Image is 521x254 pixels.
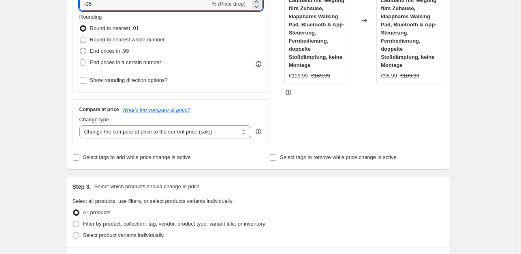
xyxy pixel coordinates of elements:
[311,72,330,80] strike: €169.99
[83,221,265,227] span: Filter by product, collection, tag, vendor, product type, variant title, or inventory
[90,37,165,43] span: Round to nearest whole number
[83,232,164,238] span: Select product variants individually
[79,116,109,123] span: Change type
[94,183,199,191] p: Select which products should change in price
[212,1,246,7] span: % (Price drop)
[254,127,263,136] div: help
[79,14,102,20] span: Rounding
[280,154,397,160] span: Select tags to remove while price change is active
[90,25,139,31] span: Round to nearest .01
[90,59,161,65] span: End prices in a certain number
[90,48,129,54] span: End prices in .99
[73,198,233,204] span: Select all products, use filters, or select products variants individually
[73,183,91,191] h2: Step 3.
[289,72,308,80] div: €109.99
[79,106,119,113] h3: Compare at price
[381,72,397,80] div: €98.99
[122,107,191,113] button: What's the compare at price?
[400,72,419,80] strike: €109.99
[90,77,168,83] span: Show rounding direction options?
[83,154,191,160] span: Select tags to add while price change is active
[83,209,111,215] span: All products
